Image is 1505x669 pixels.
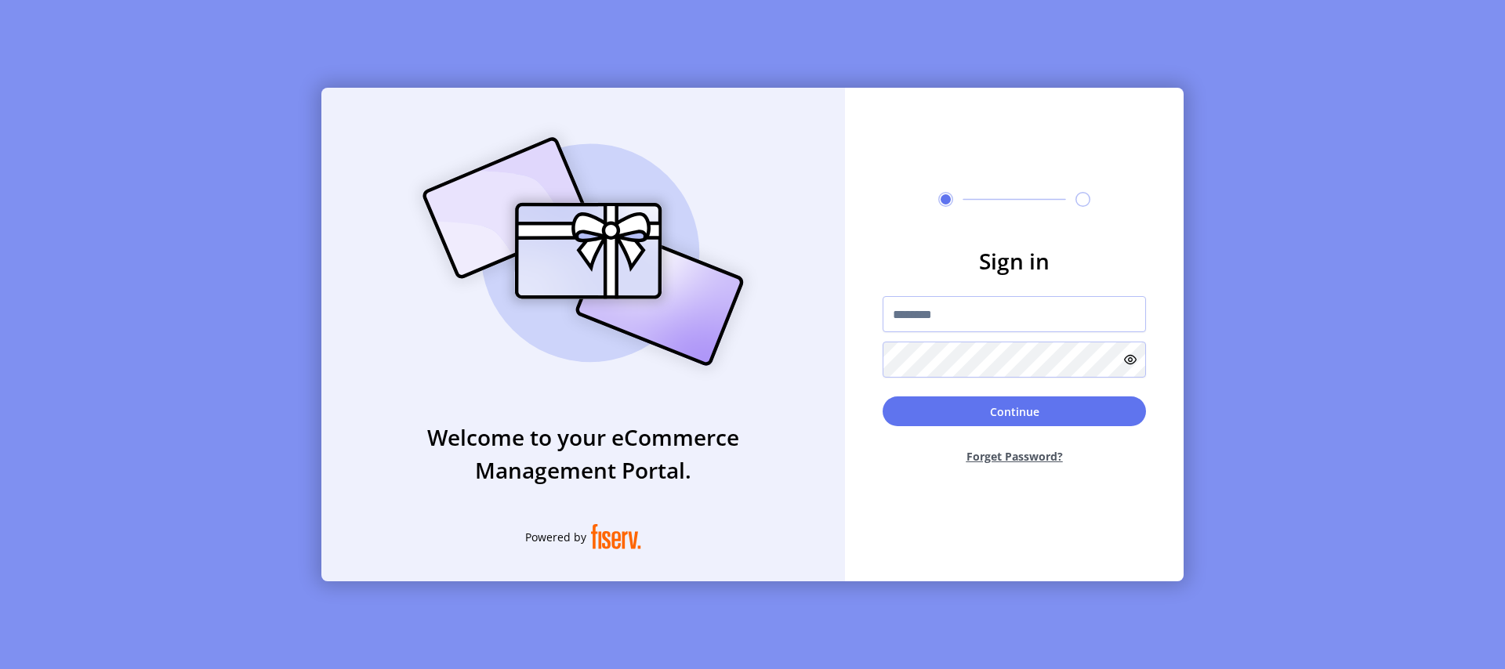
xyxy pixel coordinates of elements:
[525,529,586,545] span: Powered by
[883,396,1146,426] button: Continue
[321,421,845,486] h3: Welcome to your eCommerce Management Portal.
[399,120,767,383] img: card_Illustration.svg
[883,436,1146,477] button: Forget Password?
[883,244,1146,277] h3: Sign in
